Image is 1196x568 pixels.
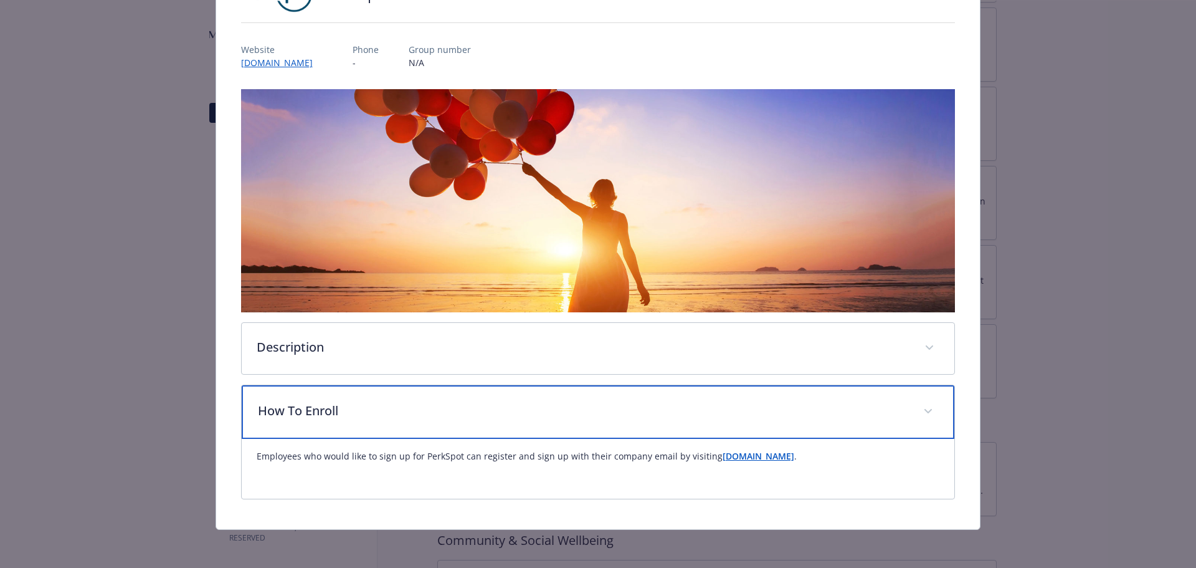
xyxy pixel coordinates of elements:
[242,385,955,439] div: How To Enroll
[241,57,323,69] a: [DOMAIN_NAME]
[242,323,955,374] div: Description
[257,449,940,464] p: Employees who would like to sign up for PerkSpot can register and sign up with their company emai...
[409,56,471,69] p: N/A
[241,89,956,312] img: banner
[353,43,379,56] p: Phone
[242,439,955,499] div: How To Enroll
[258,402,909,420] p: How To Enroll
[241,43,323,56] p: Website
[723,450,794,462] a: [DOMAIN_NAME]
[257,338,910,357] p: Description
[353,56,379,69] p: -
[409,43,471,56] p: Group number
